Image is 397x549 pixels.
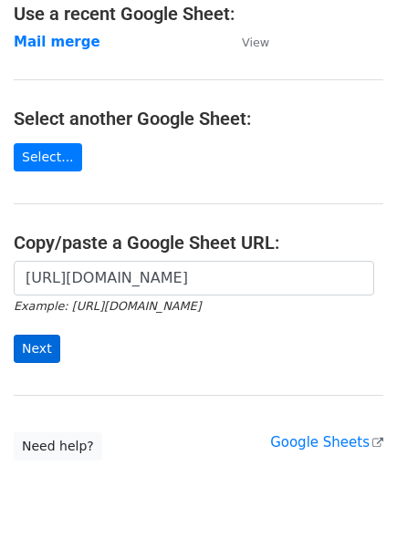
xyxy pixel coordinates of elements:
a: View [224,34,269,50]
a: Mail merge [14,34,100,50]
a: Select... [14,143,82,171]
a: Google Sheets [270,434,383,451]
input: Paste your Google Sheet URL here [14,261,374,295]
h4: Use a recent Google Sheet: [14,3,383,25]
small: Example: [URL][DOMAIN_NAME] [14,299,201,313]
small: View [242,36,269,49]
input: Next [14,335,60,363]
a: Need help? [14,432,102,461]
h4: Select another Google Sheet: [14,108,383,129]
iframe: Chat Widget [306,461,397,549]
h4: Copy/paste a Google Sheet URL: [14,232,383,254]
